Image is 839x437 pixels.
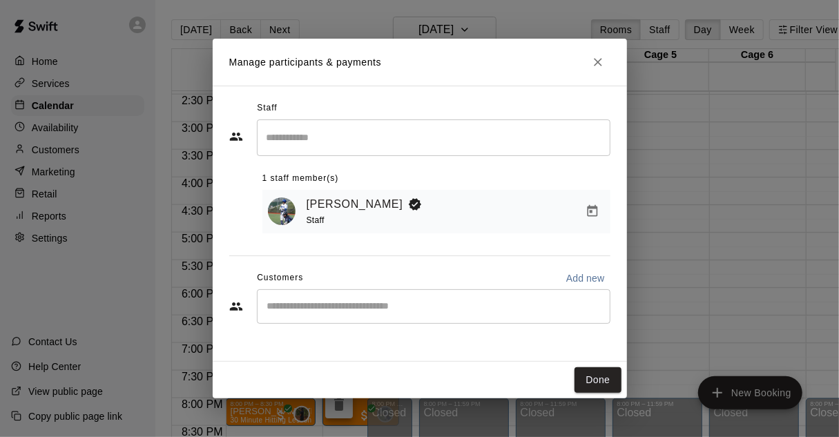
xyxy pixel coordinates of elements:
svg: Staff [229,130,243,144]
svg: Customers [229,300,243,313]
a: [PERSON_NAME] [307,195,403,213]
span: 1 staff member(s) [262,168,339,190]
span: Staff [257,97,277,119]
div: Search staff [257,119,610,156]
button: Add new [561,267,610,289]
img: Ryan Maylie [268,197,296,225]
button: Close [586,50,610,75]
p: Manage participants & payments [229,55,382,70]
span: Customers [257,267,303,289]
button: Manage bookings & payment [580,199,605,224]
svg: Booking Owner [408,197,422,211]
span: Staff [307,215,325,225]
p: Add new [566,271,605,285]
div: Start typing to search customers... [257,289,610,324]
button: Done [575,367,621,393]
